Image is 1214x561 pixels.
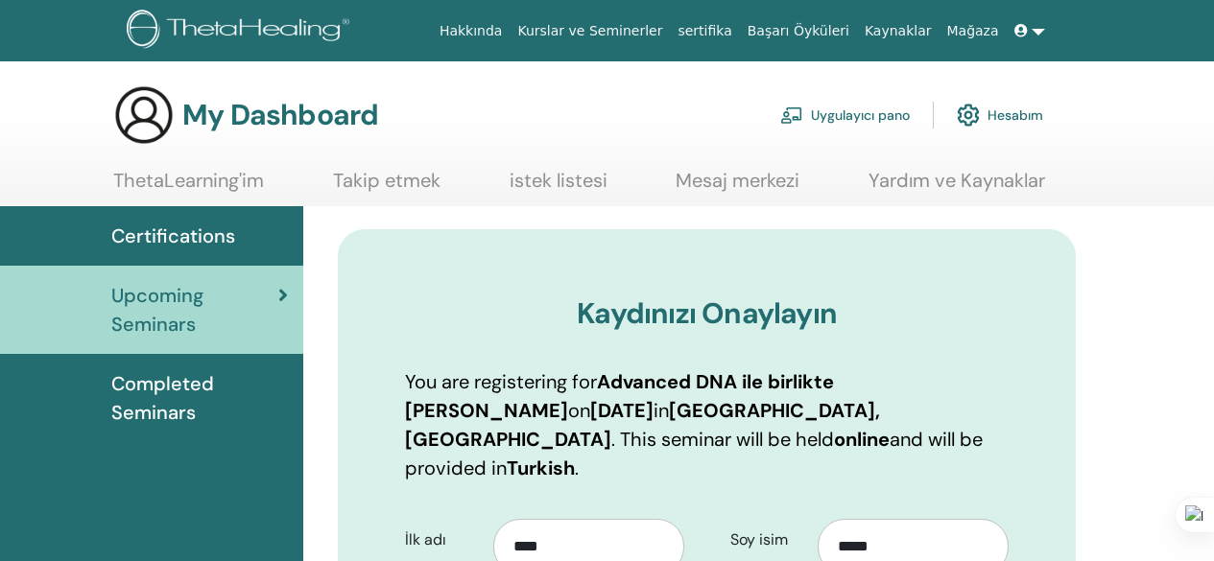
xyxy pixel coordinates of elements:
img: logo.png [127,10,356,53]
span: Upcoming Seminars [111,281,278,339]
a: Başarı Öyküleri [740,13,857,49]
img: chalkboard-teacher.svg [780,106,803,124]
a: ThetaLearning'im [113,169,264,206]
a: Hakkında [432,13,511,49]
b: Advanced DNA ile birlikte [PERSON_NAME] [405,369,834,423]
label: İlk adı [391,522,493,558]
label: Soy isim [716,522,819,558]
a: Mağaza [939,13,1006,49]
span: Certifications [111,222,235,250]
a: istek listesi [510,169,607,206]
a: Mesaj merkezi [676,169,799,206]
img: cog.svg [957,99,980,131]
span: Completed Seminars [111,369,288,427]
a: Hesabım [957,94,1043,136]
a: Takip etmek [333,169,440,206]
a: Uygulayıcı pano [780,94,910,136]
p: You are registering for on in . This seminar will be held and will be provided in . [405,367,1009,482]
a: Yardım ve Kaynaklar [869,169,1045,206]
b: online [834,427,890,452]
a: sertifika [670,13,739,49]
h3: Kaydınızı Onaylayın [405,296,1009,331]
b: Turkish [507,456,575,480]
a: Kaynaklar [857,13,940,49]
img: generic-user-icon.jpg [113,84,175,146]
b: [DATE] [590,398,654,423]
a: Kurslar ve Seminerler [510,13,670,49]
h3: My Dashboard [182,98,378,132]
